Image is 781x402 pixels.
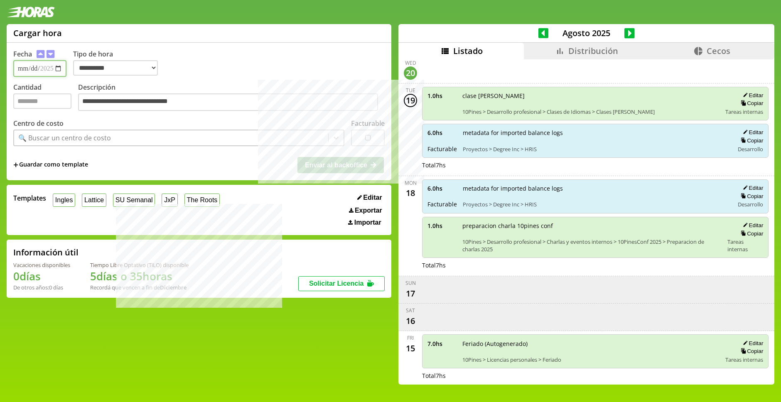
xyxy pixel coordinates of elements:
h1: 5 días o 35 horas [90,269,189,284]
span: 10Pines > Desarrollo profesional > Charlas y eventos internos > 10PinesConf 2025 > Preparacion de... [462,238,722,253]
button: Copiar [738,230,763,237]
span: clase [PERSON_NAME] [462,92,720,100]
span: Exportar [355,207,382,214]
button: Solicitar Licencia [298,276,385,291]
span: Distribución [568,45,618,56]
div: Tiempo Libre Optativo (TiLO) disponible [90,261,189,269]
div: 20 [404,66,417,80]
div: Total 7 hs [422,261,769,269]
span: +Guardar como template [13,160,88,169]
span: 1.0 hs [427,92,457,100]
div: Tue [406,87,415,94]
button: Copiar [738,348,763,355]
span: Solicitar Licencia [309,280,364,287]
span: preparacion charla 10pines conf [462,222,722,230]
img: logotipo [7,7,55,17]
span: Importar [354,219,381,226]
button: Editar [740,222,763,229]
span: Desarrollo [738,201,763,208]
label: Descripción [78,83,385,113]
div: 🔍 Buscar un centro de costo [18,133,111,142]
div: Vacaciones disponibles [13,261,70,269]
span: Desarrollo [738,145,763,153]
span: Editar [363,194,382,201]
div: Wed [405,59,416,66]
div: 18 [404,186,417,200]
span: 7.0 hs [427,340,457,348]
div: 16 [404,314,417,327]
span: Tareas internas [725,108,763,115]
span: Tareas internas [727,238,763,253]
h1: Cargar hora [13,27,62,39]
div: 15 [404,341,417,355]
span: Tareas internas [725,356,763,363]
div: Total 7 hs [422,372,769,380]
div: Sat [406,307,415,314]
span: Cecos [707,45,730,56]
div: Total 7 hs [422,161,769,169]
button: The Roots [184,194,220,206]
span: metadata for imported balance logs [463,184,728,192]
b: Diciembre [160,284,187,291]
button: Editar [740,129,763,136]
button: Editar [355,194,385,202]
textarea: Descripción [78,93,378,111]
span: Listado [453,45,483,56]
button: Lattice [82,194,106,206]
span: Agosto 2025 [548,27,624,39]
span: 10Pines > Desarrollo profesional > Clases de Idiomas > Clases [PERSON_NAME] [462,108,720,115]
label: Facturable [351,119,385,128]
button: Editar [740,184,763,191]
div: scrollable content [398,59,774,383]
span: Proyectos > Degree Inc > HRIS [463,201,728,208]
label: Tipo de hora [73,49,165,77]
button: Copiar [738,137,763,144]
button: Copiar [738,193,763,200]
span: Proyectos > Degree Inc > HRIS [463,145,728,153]
button: Copiar [738,100,763,107]
label: Fecha [13,49,32,59]
div: Fri [407,334,414,341]
div: De otros años: 0 días [13,284,70,291]
span: Facturable [427,200,457,208]
span: Templates [13,194,46,203]
button: Editar [740,340,763,347]
button: Ingles [53,194,75,206]
div: 19 [404,94,417,107]
button: JxP [162,194,177,206]
button: Exportar [346,206,385,215]
input: Cantidad [13,93,71,109]
span: 6.0 hs [427,184,457,192]
span: 10Pines > Licencias personales > Feriado [462,356,720,363]
span: 1.0 hs [427,222,457,230]
h2: Información útil [13,247,79,258]
label: Centro de costo [13,119,64,128]
div: 17 [404,287,417,300]
span: + [13,160,18,169]
div: Mon [405,179,417,186]
span: 6.0 hs [427,129,457,137]
select: Tipo de hora [73,60,158,76]
label: Cantidad [13,83,78,113]
span: Facturable [427,145,457,153]
div: Sun [405,279,416,287]
div: Recordá que vencen a fin de [90,284,189,291]
button: Editar [740,92,763,99]
button: SU Semanal [113,194,155,206]
span: Feriado (Autogenerado) [462,340,720,348]
span: metadata for imported balance logs [463,129,728,137]
h1: 0 días [13,269,70,284]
